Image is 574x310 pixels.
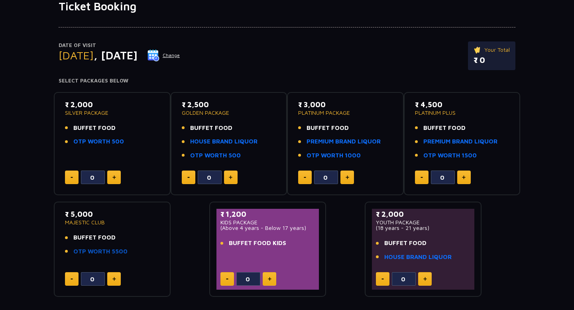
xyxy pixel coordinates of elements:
span: BUFFET FOOD [73,233,116,242]
a: OTP WORTH 500 [73,137,124,146]
span: BUFFET FOOD [190,124,232,133]
img: plus [268,277,271,281]
p: GOLDEN PACKAGE [182,110,276,116]
span: BUFFET FOOD KIDS [229,239,286,248]
img: minus [71,279,73,280]
p: ₹ 1,200 [220,209,315,220]
p: Your Total [474,45,510,54]
img: minus [187,177,190,178]
img: plus [112,277,116,281]
img: minus [421,177,423,178]
img: minus [226,279,228,280]
img: minus [381,279,384,280]
p: YOUTH PACKAGE [376,220,470,225]
span: BUFFET FOOD [307,124,349,133]
img: plus [346,175,349,179]
p: ₹ 4,500 [415,99,509,110]
button: Change [147,49,180,62]
a: OTP WORTH 1500 [423,151,477,160]
a: HOUSE BRAND LIQUOR [190,137,258,146]
span: [DATE] [59,49,94,62]
a: OTP WORTH 5500 [73,247,128,256]
p: PLATINUM PLUS [415,110,509,116]
span: BUFFET FOOD [384,239,427,248]
p: (Above 4 years - Below 17 years) [220,225,315,231]
h4: Select Packages Below [59,78,515,84]
img: minus [304,177,306,178]
span: BUFFET FOOD [423,124,466,133]
p: KIDS PACKAGE [220,220,315,225]
img: plus [112,175,116,179]
span: , [DATE] [94,49,138,62]
p: ₹ 3,000 [298,99,393,110]
p: (18 years - 21 years) [376,225,470,231]
p: Date of Visit [59,41,180,49]
p: ₹ 0 [474,54,510,66]
a: OTP WORTH 1000 [307,151,361,160]
p: ₹ 2,500 [182,99,276,110]
p: ₹ 2,000 [65,99,159,110]
img: ticket [474,45,482,54]
a: OTP WORTH 500 [190,151,241,160]
p: SILVER PACKAGE [65,110,159,116]
a: HOUSE BRAND LIQUOR [384,253,452,262]
span: BUFFET FOOD [73,124,116,133]
p: ₹ 2,000 [376,209,470,220]
img: plus [229,175,232,179]
p: PLATINUM PACKAGE [298,110,393,116]
img: plus [462,175,466,179]
p: MAJESTIC CLUB [65,220,159,225]
img: plus [423,277,427,281]
a: PREMIUM BRAND LIQUOR [423,137,497,146]
img: minus [71,177,73,178]
a: PREMIUM BRAND LIQUOR [307,137,381,146]
p: ₹ 5,000 [65,209,159,220]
